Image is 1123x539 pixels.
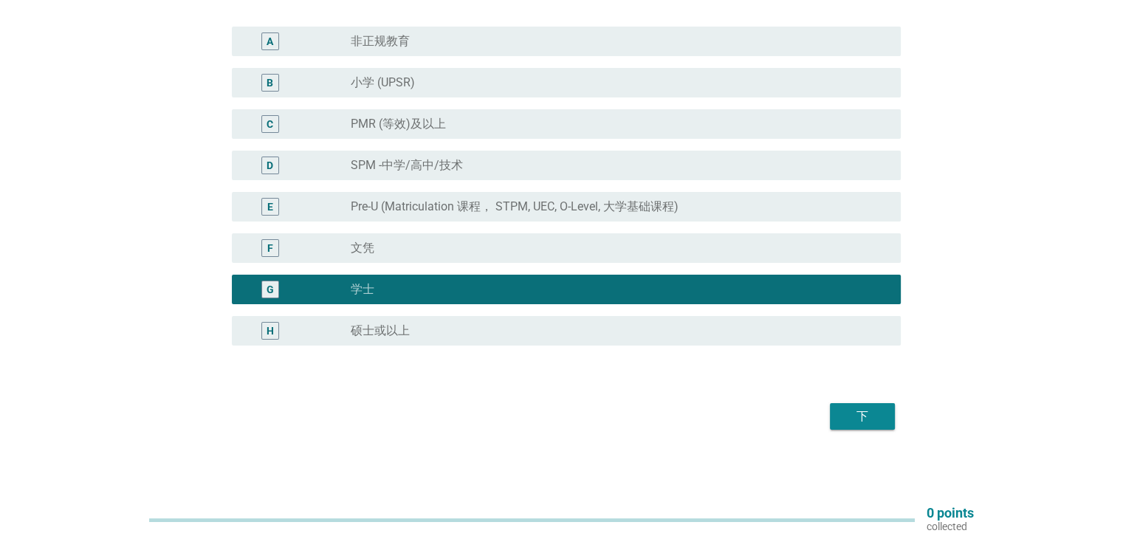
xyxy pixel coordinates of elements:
div: D [267,158,273,174]
p: 0 points [927,507,974,520]
label: 非正规教育 [351,34,410,49]
div: E [267,199,273,215]
label: 硕士或以上 [351,323,410,338]
label: 文凭 [351,241,374,255]
div: 下 [842,408,883,425]
div: F [267,241,273,256]
label: 学士 [351,282,374,297]
label: SPM -中学/高中/技术 [351,158,463,173]
button: 下 [830,403,895,430]
div: G [267,282,274,298]
div: H [267,323,274,339]
div: A [267,34,273,49]
div: B [267,75,273,91]
label: Pre-U (Matriculation 课程， STPM, UEC, O-Level, 大学基础课程) [351,199,679,214]
label: 小学 (UPSR) [351,75,415,90]
div: C [267,117,273,132]
p: collected [927,520,974,533]
label: PMR (等效)及以上 [351,117,446,131]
